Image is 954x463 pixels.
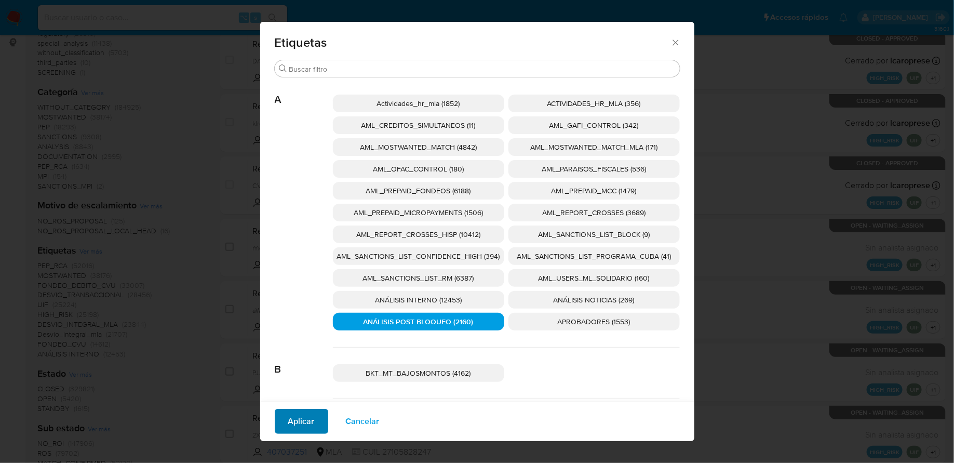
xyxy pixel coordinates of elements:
[333,226,504,243] div: AML_REPORT_CROSSES_HISP (10412)
[279,64,287,73] button: Buscar
[530,142,657,152] span: AML_MOSTWANTED_MATCH_MLA (171)
[288,410,315,433] span: Aplicar
[333,313,504,330] div: ANÁLISIS POST BLOQUEO (2160)
[508,269,680,287] div: AML_USERS_ML_SOLIDARIO (160)
[333,247,504,265] div: AML_SANCTIONS_LIST_CONFIDENCE_HIGH (394)
[373,164,464,174] span: AML_OFAC_CONTROL (180)
[366,368,471,378] span: BKT_MT_BAJOSMONTOS (4162)
[508,95,680,112] div: ACTIVIDADES_HR_MLA (356)
[332,409,393,434] button: Cancelar
[508,226,680,243] div: AML_SANCTIONS_LIST_BLOCK (9)
[508,160,680,178] div: AML_PARAISOS_FISCALES (536)
[333,291,504,309] div: ANÁLISIS INTERNO (12453)
[356,229,480,240] span: AML_REPORT_CROSSES_HISP (10412)
[558,316,630,327] span: APROBADORES (1553)
[549,120,639,130] span: AML_GAFI_CONTROL (342)
[333,160,504,178] div: AML_OFAC_CONTROL (180)
[554,295,635,305] span: ANÁLISIS NOTICIAS (269)
[364,316,474,327] span: ANÁLISIS POST BLOQUEO (2160)
[508,247,680,265] div: AML_SANCTIONS_LIST_PROGRAMA_CUBA (41)
[289,64,676,74] input: Buscar filtro
[377,98,460,109] span: Actividades_hr_mla (1852)
[346,410,380,433] span: Cancelar
[508,204,680,221] div: AML_REPORT_CROSSES (3689)
[275,36,671,49] span: Etiquetas
[275,399,333,427] span: C
[508,291,680,309] div: ANÁLISIS NOTICIAS (269)
[360,142,477,152] span: AML_MOSTWANTED_MATCH (4842)
[275,348,333,376] span: B
[333,269,504,287] div: AML_SANCTIONS_LIST_RM (6387)
[337,251,500,261] span: AML_SANCTIONS_LIST_CONFIDENCE_HIGH (394)
[275,78,333,106] span: A
[670,37,680,47] button: Cerrar
[542,164,646,174] span: AML_PARAISOS_FISCALES (536)
[333,95,504,112] div: Actividades_hr_mla (1852)
[542,207,646,218] span: AML_REPORT_CROSSES (3689)
[361,120,476,130] span: AML_CREDITOS_SIMULTANEOS (11)
[333,138,504,156] div: AML_MOSTWANTED_MATCH (4842)
[538,229,650,240] span: AML_SANCTIONS_LIST_BLOCK (9)
[333,182,504,200] div: AML_PREPAID_FONDEOS (6188)
[363,273,474,283] span: AML_SANCTIONS_LIST_RM (6387)
[366,186,471,196] span: AML_PREPAID_FONDEOS (6188)
[333,364,504,382] div: BKT_MT_BAJOSMONTOS (4162)
[354,207,483,218] span: AML_PREPAID_MICROPAYMENTS (1506)
[508,182,680,200] div: AML_PREPAID_MCC (1479)
[552,186,637,196] span: AML_PREPAID_MCC (1479)
[333,204,504,221] div: AML_PREPAID_MICROPAYMENTS (1506)
[508,313,680,330] div: APROBADORES (1553)
[275,409,328,434] button: Aplicar
[539,273,650,283] span: AML_USERS_ML_SOLIDARIO (160)
[375,295,462,305] span: ANÁLISIS INTERNO (12453)
[333,116,504,134] div: AML_CREDITOS_SIMULTANEOS (11)
[508,138,680,156] div: AML_MOSTWANTED_MATCH_MLA (171)
[517,251,671,261] span: AML_SANCTIONS_LIST_PROGRAMA_CUBA (41)
[508,116,680,134] div: AML_GAFI_CONTROL (342)
[547,98,641,109] span: ACTIVIDADES_HR_MLA (356)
